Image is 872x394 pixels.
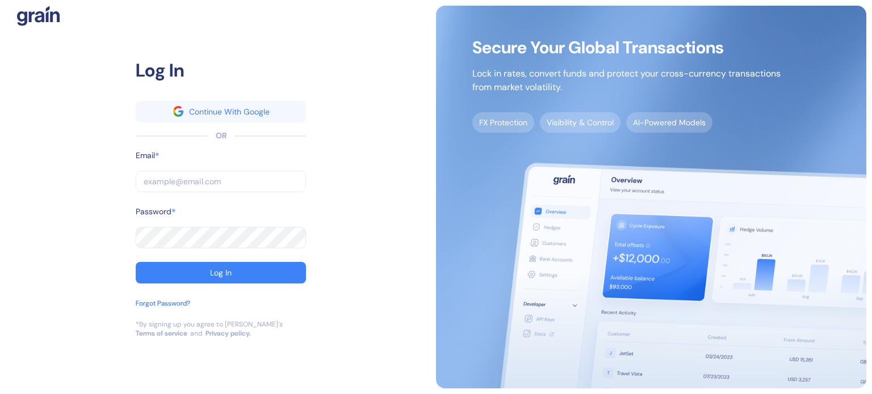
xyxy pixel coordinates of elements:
div: OR [216,130,227,142]
label: Password [136,206,171,218]
button: googleContinue With Google [136,101,306,122]
a: Privacy policy. [206,329,251,338]
div: Log In [136,57,306,84]
img: google [173,106,183,116]
span: FX Protection [472,112,534,133]
label: Email [136,150,155,162]
input: example@email.com [136,171,306,192]
span: Visibility & Control [540,112,621,133]
img: logo [17,6,60,26]
a: Terms of service [136,329,187,338]
button: Log In [136,262,306,283]
div: Log In [210,269,232,277]
div: and [190,329,203,338]
img: signup-main-image [436,6,866,388]
div: Forgot Password? [136,298,190,308]
div: Continue With Google [189,108,270,116]
span: Secure Your Global Transactions [472,42,781,53]
p: Lock in rates, convert funds and protect your cross-currency transactions from market volatility. [472,67,781,94]
div: *By signing up you agree to [PERSON_NAME]’s [136,320,283,329]
span: AI-Powered Models [626,112,712,133]
button: Forgot Password? [136,298,190,320]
